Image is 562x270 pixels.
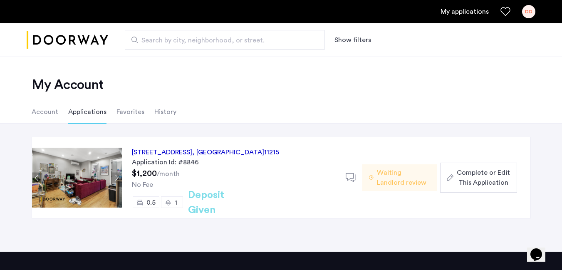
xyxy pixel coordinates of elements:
span: Complete or Edit This Application [457,168,510,188]
li: Favorites [116,100,144,124]
a: My application [441,7,489,17]
sub: /month [157,171,180,177]
span: 0.5 [146,199,156,206]
h2: My Account [32,77,531,93]
h2: Deposit Given [188,188,254,218]
img: Apartment photo [32,148,122,208]
iframe: chat widget [527,237,554,262]
span: No Fee [132,181,153,188]
button: Previous apartment [32,173,42,183]
span: $1,200 [132,169,157,178]
a: Cazamio logo [27,25,108,56]
a: Favorites [500,7,510,17]
span: Waiting Landlord review [377,168,430,188]
img: logo [27,25,108,56]
input: Apartment Search [125,30,324,50]
li: History [154,100,176,124]
li: Applications [68,100,106,124]
div: DD [522,5,535,18]
div: [STREET_ADDRESS] 11215 [132,147,279,157]
li: Account [32,100,58,124]
span: , [GEOGRAPHIC_DATA] [192,149,264,156]
div: Application Id: #8846 [132,157,336,167]
button: Next apartment [111,173,122,183]
span: 1 [175,199,177,206]
span: Search by city, neighborhood, or street. [141,35,301,45]
button: button [440,163,517,193]
button: Show or hide filters [334,35,371,45]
